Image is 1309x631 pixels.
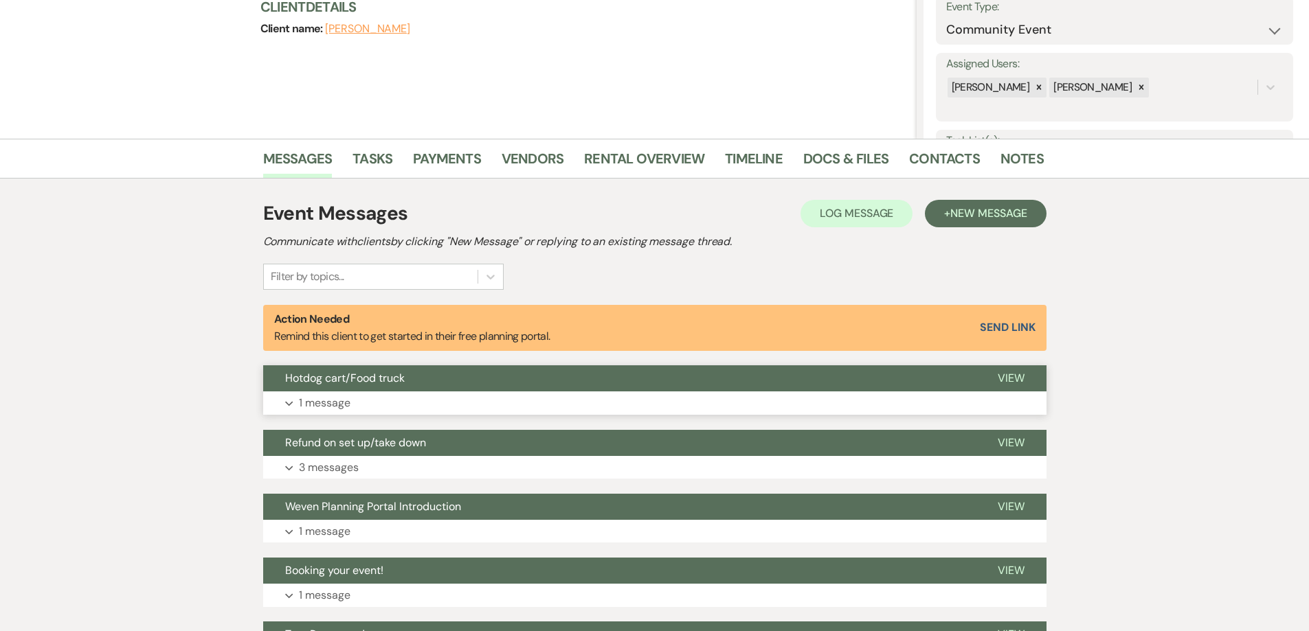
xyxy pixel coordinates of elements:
a: Contacts [909,148,980,178]
p: 1 message [299,394,350,412]
div: [PERSON_NAME] [1049,78,1134,97]
span: View [998,371,1025,385]
strong: Action Needed [274,312,350,326]
button: 3 messages [263,456,1047,479]
span: Booking your event! [285,563,383,577]
span: Client name: [260,21,326,36]
span: Hotdog cart/Food truck [285,371,405,385]
a: Timeline [725,148,783,178]
button: 1 message [263,391,1047,415]
label: Assigned Users: [946,54,1283,74]
button: View [976,430,1047,456]
p: 1 message [299,586,350,604]
button: Send Link [980,322,1035,333]
p: 1 message [299,523,350,540]
button: +New Message [925,200,1046,227]
button: Hotdog cart/Food truck [263,365,976,391]
span: Log Message [820,206,893,220]
span: View [998,499,1025,514]
span: View [998,563,1025,577]
button: Log Message [801,200,913,227]
h2: Communicate with clients by clicking "New Message" or replying to an existing message thread. [263,233,1047,250]
span: View [998,435,1025,450]
span: Weven Planning Portal Introduction [285,499,461,514]
button: View [976,494,1047,520]
button: Booking your event! [263,558,976,584]
a: Docs & Files [803,148,888,178]
label: Task List(s): [946,131,1283,151]
div: Filter by topics... [271,268,344,285]
button: Refund on set up/take down [263,430,976,456]
div: [PERSON_NAME] [948,78,1032,97]
span: New Message [950,206,1027,220]
span: Refund on set up/take down [285,435,426,450]
button: [PERSON_NAME] [325,23,410,34]
button: View [976,365,1047,391]
a: Notes [1000,148,1044,178]
h1: Event Messages [263,199,408,228]
p: 3 messages [299,459,359,477]
button: View [976,558,1047,584]
button: 1 message [263,520,1047,543]
a: Vendors [502,148,563,178]
button: 1 message [263,584,1047,607]
button: Weven Planning Portal Introduction [263,494,976,520]
a: Messages [263,148,333,178]
p: Remind this client to get started in their free planning portal. [274,310,550,345]
a: Rental Overview [584,148,704,178]
a: Tasks [353,148,392,178]
a: Payments [413,148,481,178]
